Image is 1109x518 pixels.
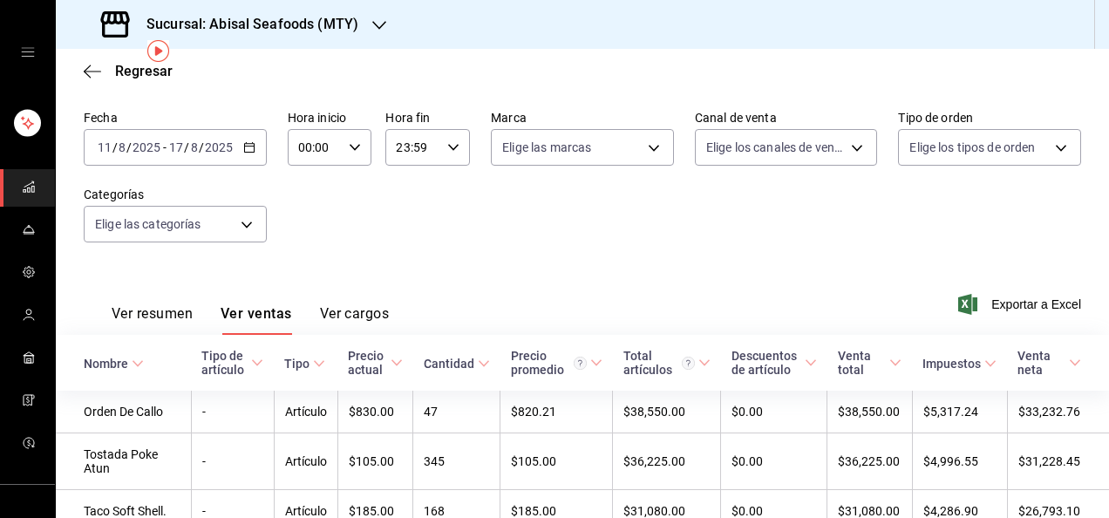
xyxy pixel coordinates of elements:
span: Impuestos [922,357,997,371]
td: 345 [413,433,500,490]
span: Nombre [84,357,144,371]
button: Ver ventas [221,305,292,335]
button: Ver cargos [320,305,390,335]
input: -- [190,140,199,154]
div: Descuentos de artículo [731,349,801,377]
span: / [126,140,132,154]
div: Precio actual [348,349,386,377]
svg: El total artículos considera cambios de precios en los artículos así como costos adicionales por ... [682,357,695,370]
span: Precio promedio [511,349,602,377]
span: Total artículos [623,349,711,377]
span: Elige las marcas [502,139,591,156]
td: $105.00 [500,433,613,490]
div: Cantidad [424,357,474,371]
button: Exportar a Excel [962,294,1081,315]
span: Tipo [284,357,325,371]
td: - [191,433,274,490]
td: $4,996.55 [912,433,1007,490]
td: Artículo [274,391,337,433]
button: Regresar [84,63,173,79]
td: - [191,391,274,433]
label: Tipo de orden [898,112,1081,124]
span: Elige los canales de venta [706,139,846,156]
td: $36,225.00 [827,433,912,490]
svg: Precio promedio = Total artículos / cantidad [574,357,587,370]
span: Descuentos de artículo [731,349,817,377]
label: Categorías [84,188,267,201]
span: Elige las categorías [95,215,201,233]
td: $820.21 [500,391,613,433]
div: Nombre [84,357,128,371]
span: / [112,140,118,154]
div: Total artículos [623,349,695,377]
span: Elige los tipos de orden [909,139,1035,156]
label: Marca [491,112,674,124]
input: -- [97,140,112,154]
img: Tooltip marker [147,40,169,62]
td: $0.00 [721,391,827,433]
button: open drawer [21,45,35,59]
span: Precio actual [348,349,402,377]
span: / [199,140,204,154]
td: $38,550.00 [613,391,721,433]
span: Venta neta [1017,349,1081,377]
div: Tipo de artículo [201,349,248,377]
span: - [163,140,167,154]
div: Venta total [838,349,886,377]
input: -- [168,140,184,154]
td: Tostada Poke Atun [56,433,191,490]
div: Venta neta [1017,349,1065,377]
td: Artículo [274,433,337,490]
input: ---- [204,140,234,154]
div: Precio promedio [511,349,587,377]
button: Ver resumen [112,305,193,335]
input: -- [118,140,126,154]
label: Hora inicio [288,112,372,124]
td: Orden De Callo [56,391,191,433]
span: / [184,140,189,154]
label: Hora fin [385,112,470,124]
td: $830.00 [337,391,412,433]
span: Tipo de artículo [201,349,263,377]
td: $5,317.24 [912,391,1007,433]
td: $36,225.00 [613,433,721,490]
td: $33,232.76 [1007,391,1109,433]
td: 47 [413,391,500,433]
div: Tipo [284,357,310,371]
span: Regresar [115,63,173,79]
td: $31,228.45 [1007,433,1109,490]
label: Canal de venta [695,112,878,124]
input: ---- [132,140,161,154]
td: $0.00 [721,433,827,490]
td: $105.00 [337,433,412,490]
h3: Sucursal: Abisal Seafoods (MTY) [133,14,358,35]
span: Venta total [838,349,901,377]
div: navigation tabs [112,305,389,335]
div: Impuestos [922,357,981,371]
label: Fecha [84,112,267,124]
td: $38,550.00 [827,391,912,433]
span: Cantidad [424,357,490,371]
